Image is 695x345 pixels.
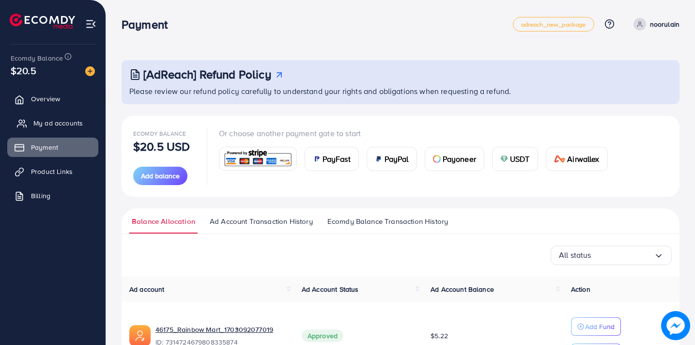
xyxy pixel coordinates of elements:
button: Add balance [133,167,187,185]
span: Approved [302,329,343,342]
a: noorulain [630,18,680,31]
img: image [85,66,95,76]
span: Ad Account Transaction History [210,216,313,227]
p: Or choose another payment gate to start [219,127,616,139]
img: card [375,155,383,163]
a: card [219,147,297,171]
img: card [500,155,508,163]
p: Add Fund [585,321,615,332]
a: cardPayoneer [425,147,484,171]
span: Action [571,284,590,294]
a: Product Links [7,162,98,181]
span: Payoneer [443,153,476,165]
span: PayFast [323,153,351,165]
img: card [313,155,321,163]
a: Payment [7,138,98,157]
span: adreach_new_package [521,21,586,28]
span: Ecomdy Balance [133,129,186,138]
span: PayPal [385,153,409,165]
a: Billing [7,186,98,205]
img: card [554,155,566,163]
span: Ecomdy Balance Transaction History [327,216,448,227]
a: My ad accounts [7,113,98,133]
h3: [AdReach] Refund Policy [143,67,271,81]
p: noorulain [650,18,680,30]
a: cardUSDT [492,147,538,171]
span: $20.5 [11,63,36,78]
img: menu [85,18,96,30]
span: My ad accounts [33,118,83,128]
span: Ad Account Status [302,284,359,294]
span: Ad Account Balance [431,284,494,294]
span: Product Links [31,167,73,176]
button: Add Fund [571,317,621,336]
input: Search for option [591,248,654,263]
a: cardPayFast [305,147,359,171]
span: Billing [31,191,50,201]
span: USDT [510,153,530,165]
span: $5.22 [431,331,448,341]
a: adreach_new_package [513,17,594,31]
a: Overview [7,89,98,109]
span: Airwallex [567,153,599,165]
div: Search for option [551,246,672,265]
a: 46175_Rainbow Mart_1703092077019 [155,325,286,334]
p: $20.5 USD [133,141,190,152]
h3: Payment [122,17,175,31]
span: Ad account [129,284,165,294]
span: All status [559,248,591,263]
span: Payment [31,142,58,152]
img: card [222,148,293,169]
span: Overview [31,94,60,104]
img: image [661,311,690,340]
img: logo [10,14,75,29]
a: cardPayPal [367,147,417,171]
span: Add balance [141,171,180,181]
a: cardAirwallex [546,147,608,171]
span: Balance Allocation [132,216,195,227]
span: Ecomdy Balance [11,53,63,63]
p: Please review our refund policy carefully to understand your rights and obligations when requesti... [129,85,674,97]
img: card [433,155,441,163]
